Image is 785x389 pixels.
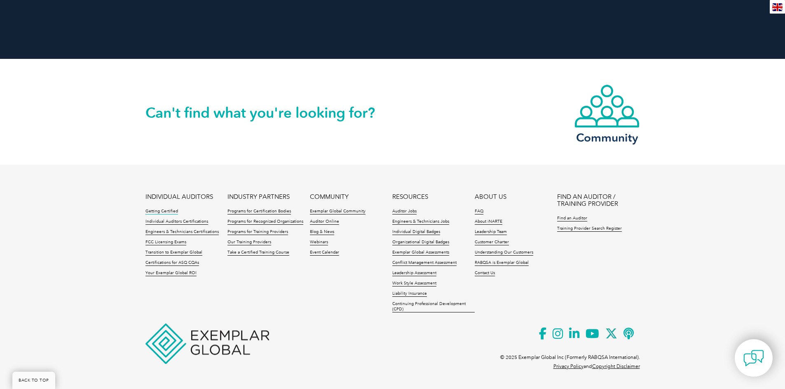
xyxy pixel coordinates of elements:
[772,3,783,11] img: en
[392,250,449,256] a: Exemplar Global Assessments
[553,363,583,369] a: Privacy Policy
[553,362,640,371] p: and
[557,193,640,207] a: FIND AN AUDITOR / TRAINING PROVIDER
[145,106,393,119] h2: Can't find what you're looking for?
[557,216,587,221] a: Find an Auditor
[475,219,502,225] a: About iNARTE
[145,229,219,235] a: Engineers & Technicians Certifications
[392,219,449,225] a: Engineers & Technicians Jobs
[475,193,506,200] a: ABOUT US
[310,229,334,235] a: Blog & News
[310,209,366,214] a: Exemplar Global Community
[392,291,427,297] a: Liability Insurance
[392,240,449,245] a: Organizational Digital Badges
[145,219,208,225] a: Individual Auditors Certifications
[392,209,417,214] a: Auditor Jobs
[145,193,213,200] a: INDIVIDUAL AUDITORS
[227,229,288,235] a: Programs for Training Providers
[475,270,495,276] a: Contact Us
[310,193,349,200] a: COMMUNITY
[500,353,640,362] p: © 2025 Exemplar Global Inc (Formerly RABQSA International).
[227,240,271,245] a: Our Training Providers
[227,209,291,214] a: Programs for Certification Bodies
[227,219,303,225] a: Programs for Recognized Organizations
[145,240,186,245] a: FCC Licensing Exams
[574,84,640,143] a: Community
[392,281,436,287] a: Work Style Assessment
[145,324,269,364] img: Exemplar Global
[475,250,533,256] a: Understanding Our Customers
[392,193,428,200] a: RESOURCES
[475,260,529,266] a: RABQSA is Exemplar Global
[475,209,483,214] a: FAQ
[475,229,507,235] a: Leadership Team
[574,133,640,143] h3: Community
[392,301,475,312] a: Continuing Professional Development (CPD)
[227,250,289,256] a: Take a Certified Training Course
[392,270,436,276] a: Leadership Assessment
[310,219,339,225] a: Auditor Online
[743,348,764,368] img: contact-chat.png
[12,372,55,389] a: BACK TO TOP
[392,229,440,235] a: Individual Digital Badges
[310,240,328,245] a: Webinars
[310,250,339,256] a: Event Calendar
[475,240,509,245] a: Customer Charter
[227,193,290,200] a: INDUSTRY PARTNERS
[145,209,178,214] a: Getting Certified
[145,270,197,276] a: Your Exemplar Global ROI
[145,250,202,256] a: Transition to Exemplar Global
[574,84,640,128] img: icon-community.webp
[145,260,199,266] a: Certifications for ASQ CQAs
[557,226,622,232] a: Training Provider Search Register
[592,363,640,369] a: Copyright Disclaimer
[392,260,457,266] a: Conflict Management Assessment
